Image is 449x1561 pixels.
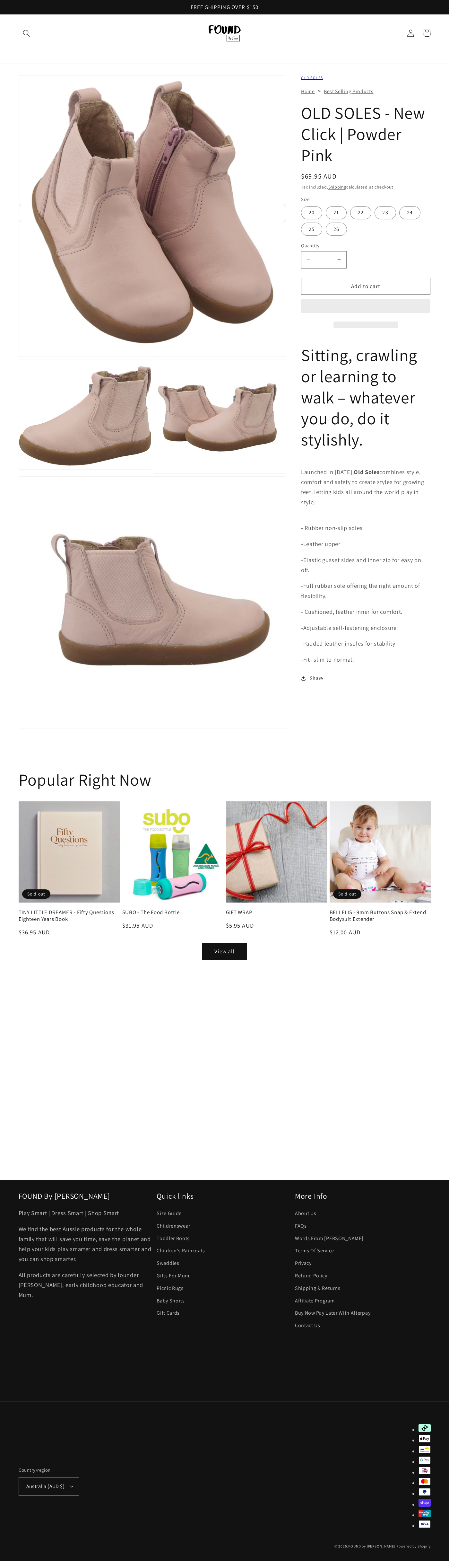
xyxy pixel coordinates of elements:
[295,1294,335,1307] a: Affiliate Program
[295,1269,327,1282] a: Refund Policy
[19,25,35,41] summary: Search
[301,655,430,665] p: Fit- slim to normal.
[396,1544,431,1548] a: Powered by Shopify
[157,1232,190,1245] a: Toddler Boots
[295,1257,312,1270] a: Privacy
[301,623,430,633] p: -
[301,344,417,450] span: Sitting, crawling or learning to walk – whatever you do, do it stylishly.
[157,1269,189,1282] a: Gifts For Mum
[301,607,430,617] p: - Cushioned, leather inner for comfort.
[301,539,430,549] p: -
[19,1224,154,1264] p: We find the best Aussie products for the whole family that will save you time, save the planet an...
[399,206,420,219] label: 24
[301,196,310,203] legend: Size
[157,1257,179,1270] a: Swaddles
[157,1282,184,1294] a: Picnic Rugs
[301,223,322,236] label: 25
[19,1467,80,1473] h2: Country/region
[157,1220,190,1232] a: Childrenswear
[295,1307,370,1319] a: Buy Now Pay Later With Afterpay
[226,909,327,916] a: GIFT WRAP
[301,75,323,80] a: OLD SOLES
[157,1307,180,1319] a: Gift Cards
[19,1208,154,1218] p: Play Smart | Dress Smart | Shop Smart
[354,468,379,476] strong: Old Soles
[295,1319,320,1332] a: Contact Us
[19,1270,154,1300] p: All products are carefully selected by founder [PERSON_NAME], early childhood educator and Mum.
[157,1245,205,1257] a: Children's Raincoats
[301,183,430,190] div: Tax included. calculated at checkout.
[303,540,341,548] span: Leather upper
[301,102,430,166] h1: OLD SOLES - New Click | Powder Pink
[19,909,120,923] a: TINY LITTLE DREAMER - Fifty Questions Eighteen Years Book
[324,88,374,95] a: Best Selling Products
[301,639,430,648] p: -
[301,674,323,683] summary: Share
[157,1209,182,1220] a: Size Guide
[328,184,346,190] a: Shipping
[303,624,397,631] span: Adjustable self-fastening enclosure
[209,25,241,41] img: FOUND By Flynn logo
[301,88,315,95] a: Home
[301,278,430,295] button: Add to cart
[157,1191,292,1201] h2: Quick links
[334,1544,395,1548] small: © 2025,
[301,206,322,219] label: 20
[122,909,223,916] a: SUBO - The Food Bottle
[301,172,337,181] span: $69.95 AUD
[301,524,363,532] span: - Rubber non-slip soles
[301,555,430,575] p: - Elastic gusset sides and inner zip for easy on off.
[295,1282,340,1294] a: Shipping & Returns
[301,468,424,506] span: combines style, comfort and safety to create styles for growing feet, letting kids all around the...
[295,1220,307,1232] a: FAQs
[295,1245,334,1257] a: Terms Of Service
[295,1191,431,1201] h2: More Info
[330,909,431,923] a: BELLELIS - 9mm Buttons Snap & Extend Bodysuit Extender
[202,943,247,960] a: View all products in the Best Selling Products collection
[19,1477,80,1496] button: Australia (AUD $)
[301,242,430,249] label: Quantity
[326,223,347,236] label: 26
[157,1294,185,1307] a: Baby Shorts
[295,1232,364,1245] a: Words From [PERSON_NAME]
[295,1209,316,1220] a: About Us
[303,639,395,647] span: Padded leather insoles for stability
[19,75,287,729] media-gallery: Gallery Viewer
[301,468,354,476] span: Launched in [DATE],
[19,1191,154,1201] h2: FOUND By [PERSON_NAME]
[301,581,430,601] p: - Full rubber sole offering the right amount of flexibility.
[19,769,151,790] h2: Popular Right Now
[375,206,396,219] label: 23
[348,1544,395,1548] a: FOUND by [PERSON_NAME]
[301,656,303,663] span: -
[326,206,347,219] label: 21
[350,206,371,219] label: 22
[318,87,321,95] span: >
